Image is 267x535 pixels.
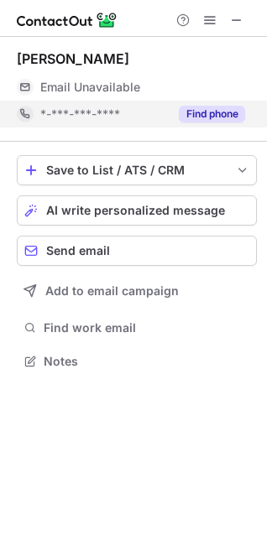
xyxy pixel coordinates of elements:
button: Notes [17,350,257,373]
span: Send email [46,244,110,257]
button: save-profile-one-click [17,155,257,185]
span: AI write personalized message [46,204,225,217]
button: Reveal Button [179,106,245,122]
button: Send email [17,236,257,266]
div: Save to List / ATS / CRM [46,164,228,177]
button: Add to email campaign [17,276,257,306]
button: Find work email [17,316,257,340]
div: [PERSON_NAME] [17,50,129,67]
span: Find work email [44,320,250,335]
img: ContactOut v5.3.10 [17,10,118,30]
span: Email Unavailable [40,80,140,95]
span: Notes [44,354,250,369]
button: AI write personalized message [17,195,257,226]
span: Add to email campaign [45,284,179,298]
